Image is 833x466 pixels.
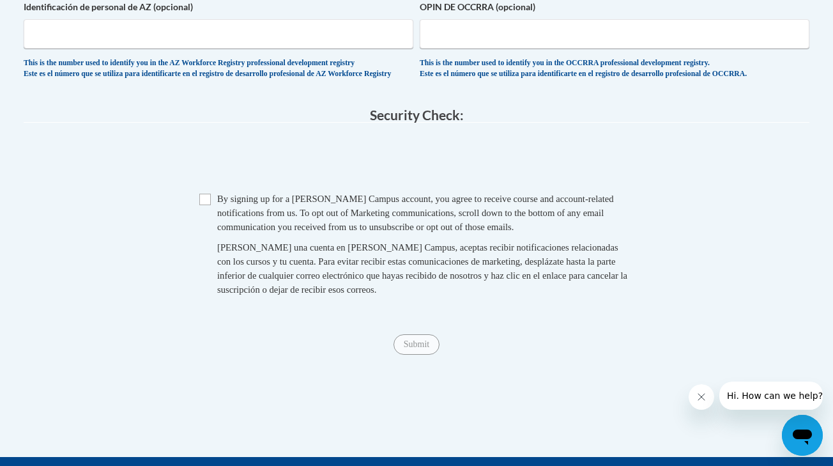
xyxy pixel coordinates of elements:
[689,384,714,410] iframe: Close message
[420,58,809,79] div: This is the number used to identify you in the OCCRRA professional development registry. Este es ...
[719,382,823,410] iframe: Message from company
[370,107,464,123] span: Security Check:
[782,415,823,456] iframe: Button to launch messaging window
[24,58,413,79] div: This is the number used to identify you in the AZ Workforce Registry professional development reg...
[319,136,514,185] iframe: reCAPTCHA
[394,334,439,355] input: Submit
[217,242,627,295] span: [PERSON_NAME] una cuenta en [PERSON_NAME] Campus, aceptas recibir notificaciones relacionadas con...
[217,194,614,232] span: By signing up for a [PERSON_NAME] Campus account, you agree to receive course and account-related...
